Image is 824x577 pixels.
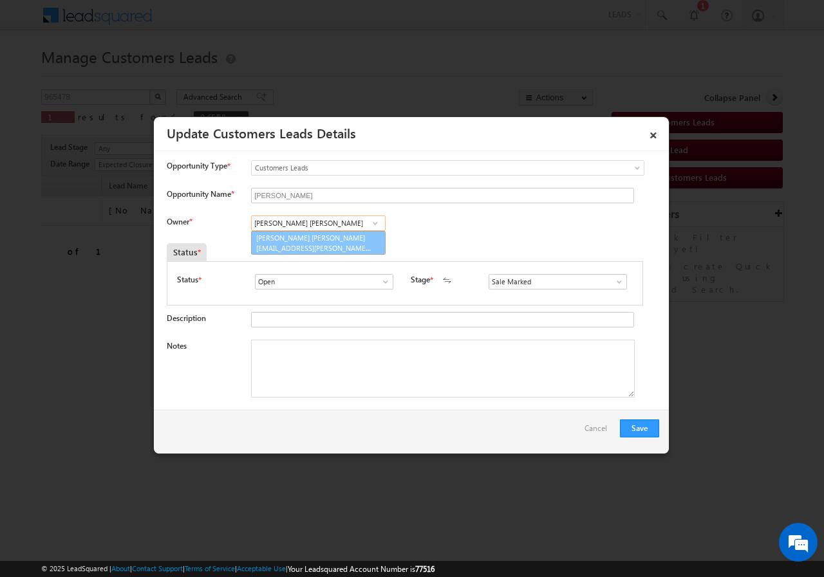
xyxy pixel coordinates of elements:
[67,68,216,84] div: Chat with us now
[255,274,393,289] input: Type to Search
[251,215,386,231] input: Type to Search
[237,564,286,572] a: Acceptable Use
[256,243,372,253] span: [EMAIL_ADDRESS][PERSON_NAME][DOMAIN_NAME]
[167,341,187,351] label: Notes
[167,313,206,323] label: Description
[177,274,198,286] label: Status
[211,6,242,37] div: Minimize live chat window
[489,274,627,289] input: Type to Search
[167,160,227,172] span: Opportunity Type
[167,243,207,261] div: Status
[252,162,592,174] span: Customers Leads
[620,419,659,437] button: Save
[185,564,235,572] a: Terms of Service
[167,217,192,226] label: Owner
[642,122,664,144] a: ×
[411,274,430,286] label: Stage
[415,564,435,574] span: 77516
[374,275,390,288] a: Show All Items
[111,564,130,572] a: About
[288,564,435,574] span: Your Leadsquared Account Number is
[167,124,356,142] a: Update Customers Leads Details
[41,563,435,575] span: © 2025 LeadSquared | | | | |
[175,396,234,414] em: Start Chat
[251,160,644,176] a: Customers Leads
[585,419,613,444] a: Cancel
[132,564,183,572] a: Contact Support
[17,119,235,385] textarea: Type your message and hit 'Enter'
[608,275,624,288] a: Show All Items
[167,189,234,199] label: Opportunity Name
[367,217,383,230] a: Show All Items
[251,231,386,255] a: [PERSON_NAME] [PERSON_NAME]
[22,68,54,84] img: d_60004797649_company_0_60004797649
